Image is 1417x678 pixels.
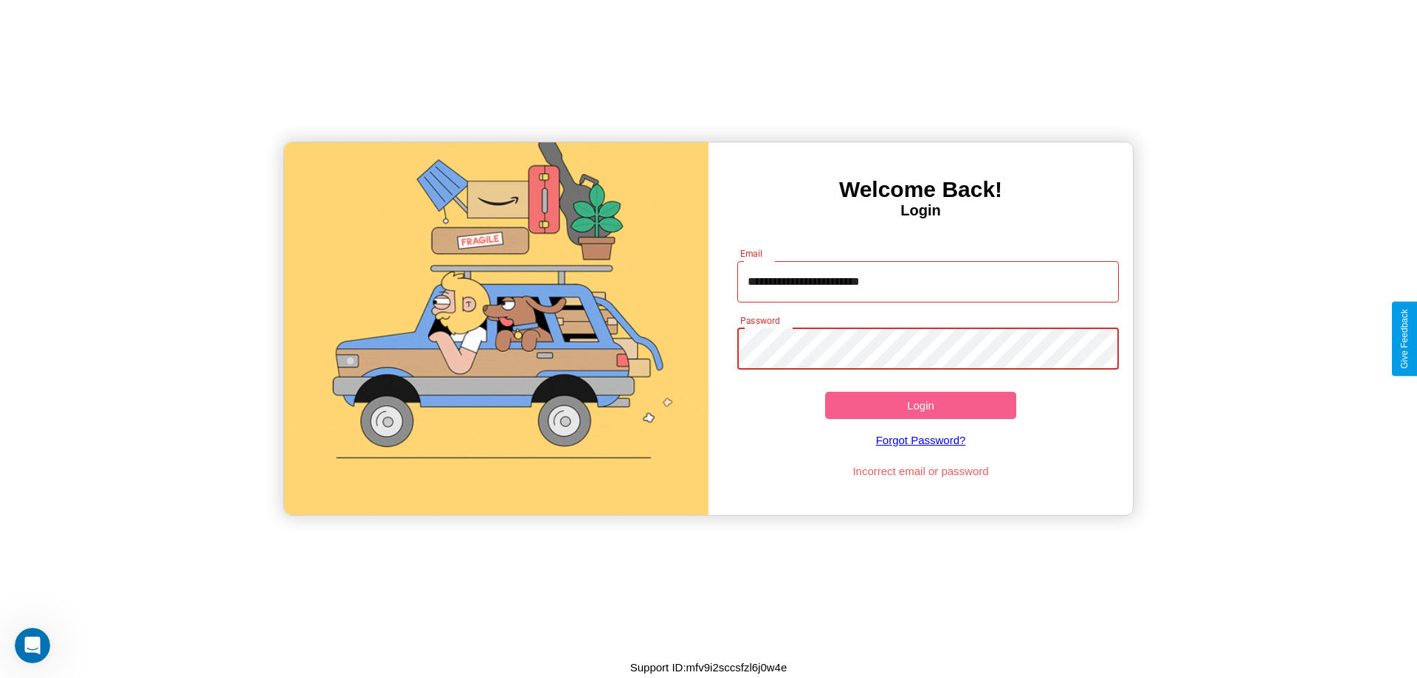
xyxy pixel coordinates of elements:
iframe: Intercom live chat [15,628,50,663]
label: Email [740,247,763,260]
p: Incorrect email or password [730,461,1112,481]
a: Forgot Password? [730,419,1112,461]
label: Password [740,314,779,327]
h3: Welcome Back! [708,177,1133,202]
button: Login [825,392,1016,419]
p: Support ID: mfv9i2sccsfzl6j0w4e [630,657,787,677]
h4: Login [708,202,1133,219]
img: gif [284,142,708,515]
div: Give Feedback [1399,309,1410,369]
